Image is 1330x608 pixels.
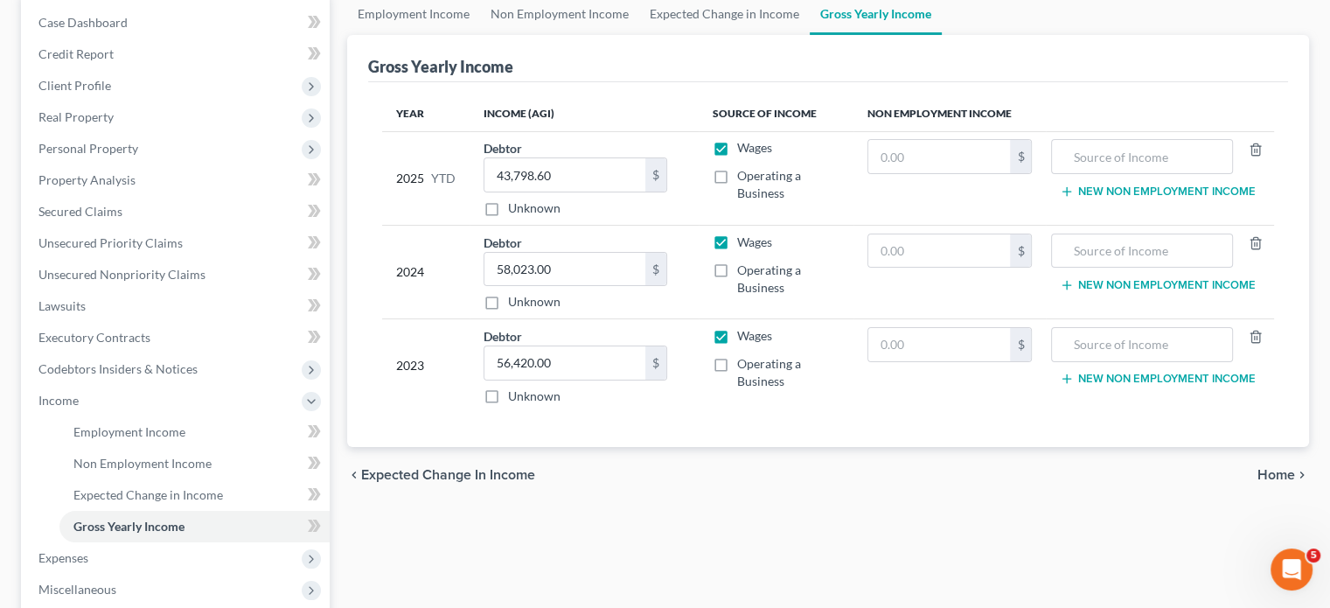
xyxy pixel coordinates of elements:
[73,487,223,502] span: Expected Change in Income
[73,519,185,534] span: Gross Yearly Income
[396,327,456,405] div: 2023
[1060,372,1255,386] button: New Non Employment Income
[484,139,522,157] label: Debtor
[1010,140,1031,173] div: $
[853,96,1274,131] th: Non Employment Income
[737,140,772,155] span: Wages
[484,346,645,380] input: 0.00
[361,468,535,482] span: Expected Change in Income
[1295,468,1309,482] i: chevron_right
[24,196,330,227] a: Secured Claims
[38,298,86,313] span: Lawsuits
[347,468,535,482] button: chevron_left Expected Change in Income
[699,96,853,131] th: Source of Income
[1010,234,1031,268] div: $
[396,139,456,217] div: 2025
[737,168,801,200] span: Operating a Business
[737,356,801,388] span: Operating a Business
[508,388,561,405] label: Unknown
[431,170,456,187] span: YTD
[484,234,522,252] label: Debtor
[73,456,212,471] span: Non Employment Income
[1271,549,1313,591] iframe: Intercom live chat
[59,448,330,479] a: Non Employment Income
[24,227,330,259] a: Unsecured Priority Claims
[24,259,330,290] a: Unsecured Nonpriority Claims
[24,164,330,196] a: Property Analysis
[508,199,561,217] label: Unknown
[59,416,330,448] a: Employment Income
[737,234,772,249] span: Wages
[38,582,116,597] span: Miscellaneous
[645,158,666,192] div: $
[737,328,772,343] span: Wages
[484,158,645,192] input: 0.00
[38,204,122,219] span: Secured Claims
[868,140,1011,173] input: 0.00
[1061,234,1222,268] input: Source of Income
[38,172,136,187] span: Property Analysis
[59,511,330,542] a: Gross Yearly Income
[868,328,1011,361] input: 0.00
[24,322,330,353] a: Executory Contracts
[737,262,801,295] span: Operating a Business
[645,346,666,380] div: $
[1306,549,1320,563] span: 5
[38,46,114,61] span: Credit Report
[396,234,456,311] div: 2024
[59,479,330,511] a: Expected Change in Income
[1010,328,1031,361] div: $
[484,253,645,286] input: 0.00
[38,109,114,124] span: Real Property
[1060,278,1255,292] button: New Non Employment Income
[1257,468,1309,482] button: Home chevron_right
[470,96,699,131] th: Income (AGI)
[24,7,330,38] a: Case Dashboard
[24,290,330,322] a: Lawsuits
[38,550,88,565] span: Expenses
[368,56,513,77] div: Gross Yearly Income
[38,330,150,345] span: Executory Contracts
[24,38,330,70] a: Credit Report
[868,234,1011,268] input: 0.00
[1061,328,1222,361] input: Source of Income
[1060,185,1255,199] button: New Non Employment Income
[38,267,205,282] span: Unsecured Nonpriority Claims
[38,141,138,156] span: Personal Property
[347,468,361,482] i: chevron_left
[382,96,470,131] th: Year
[38,361,198,376] span: Codebtors Insiders & Notices
[508,293,561,311] label: Unknown
[1257,468,1295,482] span: Home
[38,78,111,93] span: Client Profile
[73,424,185,439] span: Employment Income
[38,393,79,408] span: Income
[645,253,666,286] div: $
[38,235,183,250] span: Unsecured Priority Claims
[38,15,128,30] span: Case Dashboard
[484,327,522,346] label: Debtor
[1061,140,1222,173] input: Source of Income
